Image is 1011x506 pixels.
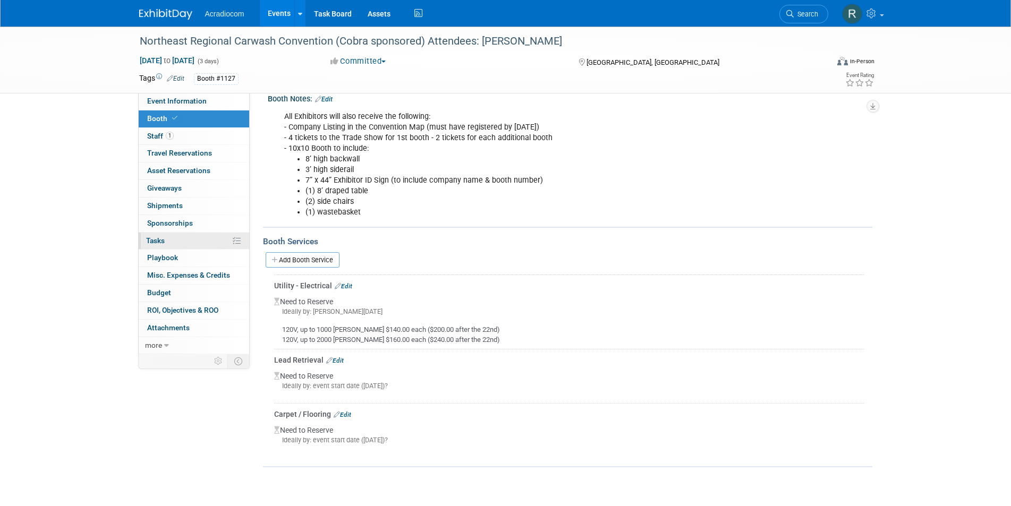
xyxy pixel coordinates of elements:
[315,96,333,103] a: Edit
[326,357,344,364] a: Edit
[147,253,178,262] span: Playbook
[136,32,812,51] div: Northeast Regional Carwash Convention (Cobra sponsored) Attendees: [PERSON_NAME]
[146,236,165,245] span: Tasks
[145,341,162,349] span: more
[845,73,874,78] div: Event Rating
[162,56,172,65] span: to
[139,302,249,319] a: ROI, Objectives & ROO
[263,236,872,247] div: Booth Services
[147,149,212,157] span: Travel Reservations
[147,323,190,332] span: Attachments
[274,435,864,445] div: Ideally by: event start date ([DATE])?
[227,354,249,368] td: Toggle Event Tabs
[274,355,864,365] div: Lead Retrieval
[587,58,719,66] span: [GEOGRAPHIC_DATA], [GEOGRAPHIC_DATA]
[274,291,864,345] div: Need to Reserve
[274,316,864,345] div: 120V, up to 1000 [PERSON_NAME] $140.00 each ($200.00 after the 22nd) 120V, up to 2000 [PERSON_NAM...
[849,57,874,65] div: In-Person
[139,110,249,127] a: Booth
[139,215,249,232] a: Sponsorships
[274,307,864,316] div: Ideally by: [PERSON_NAME][DATE]
[274,381,864,391] div: Ideally by: event start date ([DATE])?
[305,207,749,218] li: (1) wastebasket
[167,75,184,82] a: Edit
[268,91,872,105] div: Booth Notes:
[197,58,219,65] span: (3 days)
[305,175,749,186] li: 7” x 44” Exhibitor ID Sign (to include company name & booth number)
[305,165,749,175] li: 3’ high siderail
[327,56,390,67] button: Committed
[139,93,249,110] a: Event Information
[147,166,210,175] span: Asset Reservations
[139,162,249,179] a: Asset Reservations
[274,365,864,399] div: Need to Reserve
[147,288,171,297] span: Budget
[139,180,249,197] a: Giveaways
[139,9,192,20] img: ExhibitDay
[139,267,249,284] a: Misc. Expenses & Credits
[334,411,351,418] a: Edit
[305,154,749,165] li: 8’ high backwall
[194,73,239,84] div: Booth #1127
[166,132,174,140] span: 1
[794,10,818,18] span: Search
[147,132,174,140] span: Staff
[139,56,195,65] span: [DATE] [DATE]
[147,201,183,210] span: Shipments
[147,114,180,123] span: Booth
[209,354,228,368] td: Personalize Event Tab Strip
[274,409,864,419] div: Carpet / Flooring
[335,282,352,290] a: Edit
[139,250,249,267] a: Playbook
[147,271,230,279] span: Misc. Expenses & Credits
[147,219,193,227] span: Sponsorships
[842,4,862,24] img: Ronald Tralle
[139,320,249,337] a: Attachments
[139,337,249,354] a: more
[147,306,218,314] span: ROI, Objectives & ROO
[779,5,828,23] a: Search
[139,233,249,250] a: Tasks
[837,57,848,65] img: Format-Inperson.png
[139,145,249,162] a: Travel Reservations
[266,252,339,268] a: Add Booth Service
[274,419,864,453] div: Need to Reserve
[205,10,244,18] span: Acradiocom
[766,55,875,71] div: Event Format
[305,196,749,207] li: (2) side chairs
[139,198,249,215] a: Shipments
[139,128,249,145] a: Staff1
[147,184,182,192] span: Giveaways
[274,280,864,291] div: Utility - Electrical
[172,115,177,121] i: Booth reservation complete
[277,106,755,224] div: All Exhibitors will also receive the following: - Company Listing in the Convention Map (must hav...
[147,97,207,105] span: Event Information
[305,186,749,196] li: (1) 8’ draped table
[139,285,249,302] a: Budget
[139,73,184,85] td: Tags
